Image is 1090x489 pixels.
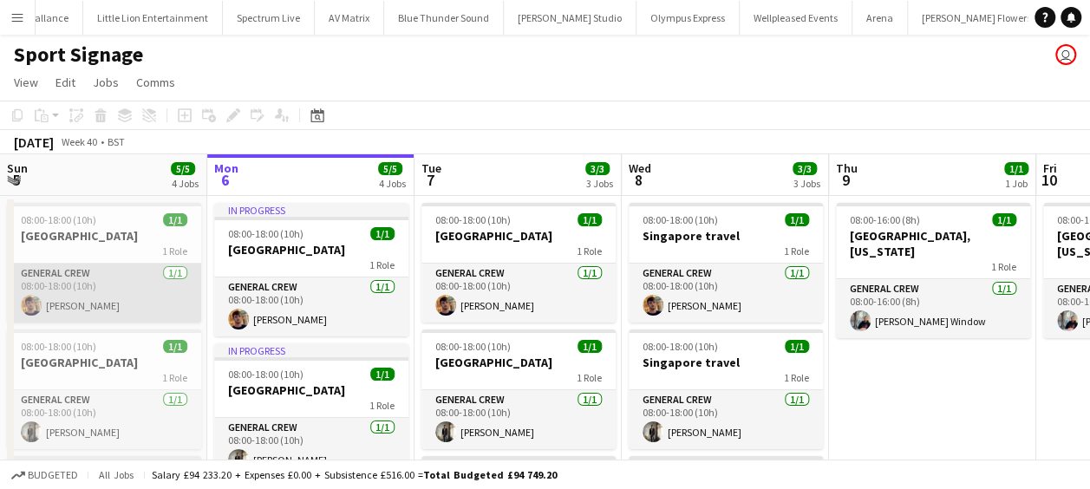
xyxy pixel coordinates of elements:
app-job-card: 08:00-18:00 (10h)1/1[GEOGRAPHIC_DATA]1 RoleGeneral Crew1/108:00-18:00 (10h)[PERSON_NAME] [421,203,616,323]
button: Little Lion Entertainment [83,1,223,35]
div: BST [108,135,125,148]
span: Wed [629,160,651,176]
span: 08:00-18:00 (10h) [435,213,511,226]
span: 3/3 [793,162,817,175]
h3: [GEOGRAPHIC_DATA] [421,228,616,244]
span: Thu [836,160,858,176]
app-card-role: General Crew1/108:00-18:00 (10h)[PERSON_NAME] [7,264,201,323]
app-job-card: 08:00-18:00 (10h)1/1Singapore travel1 RoleGeneral Crew1/108:00-18:00 (10h)[PERSON_NAME] [629,203,823,323]
span: 1/1 [578,213,602,226]
app-card-role: General Crew1/108:00-18:00 (10h)[PERSON_NAME] [421,390,616,449]
span: Budgeted [28,469,78,481]
div: Salary £94 233.20 + Expenses £0.00 + Subsistence £516.00 = [152,468,557,481]
app-card-role: General Crew1/108:00-16:00 (8h)[PERSON_NAME] Window [836,279,1030,338]
app-user-avatar: Dominic Riley [1055,44,1076,65]
span: 7 [419,170,441,190]
button: Blue Thunder Sound [384,1,504,35]
app-job-card: 08:00-18:00 (10h)1/1[GEOGRAPHIC_DATA]1 RoleGeneral Crew1/108:00-18:00 (10h)[PERSON_NAME] [7,329,201,449]
span: 1/1 [370,368,395,381]
button: Evallance [10,1,83,35]
span: 1/1 [1004,162,1028,175]
app-job-card: 08:00-18:00 (10h)1/1Singapore travel1 RoleGeneral Crew1/108:00-18:00 (10h)[PERSON_NAME] [629,329,823,449]
app-job-card: 08:00-18:00 (10h)1/1[GEOGRAPHIC_DATA]1 RoleGeneral Crew1/108:00-18:00 (10h)[PERSON_NAME] [7,203,201,323]
div: [DATE] [14,134,54,151]
span: 9 [833,170,858,190]
div: 4 Jobs [172,177,199,190]
div: 1 Job [1005,177,1028,190]
h3: Singapore travel [629,355,823,370]
span: 1/1 [163,213,187,226]
span: 08:00-18:00 (10h) [643,213,718,226]
span: Edit [55,75,75,90]
h3: [GEOGRAPHIC_DATA], [US_STATE] [836,228,1030,259]
span: 5/5 [378,162,402,175]
span: 8 [626,170,651,190]
span: 1/1 [785,340,809,353]
span: 1 Role [784,244,809,258]
span: 08:00-16:00 (8h) [850,213,920,226]
button: Arena [852,1,908,35]
button: Olympus Express [636,1,740,35]
h3: [GEOGRAPHIC_DATA] [214,382,408,398]
app-job-card: 08:00-16:00 (8h)1/1[GEOGRAPHIC_DATA], [US_STATE]1 RoleGeneral Crew1/108:00-16:00 (8h)[PERSON_NAME... [836,203,1030,338]
span: 1/1 [992,213,1016,226]
app-job-card: In progress08:00-18:00 (10h)1/1[GEOGRAPHIC_DATA]1 RoleGeneral Crew1/108:00-18:00 (10h)[PERSON_NAME] [214,343,408,477]
span: Mon [214,160,238,176]
app-job-card: 08:00-18:00 (10h)1/1[GEOGRAPHIC_DATA]1 RoleGeneral Crew1/108:00-18:00 (10h)[PERSON_NAME] [421,329,616,449]
span: 08:00-18:00 (10h) [228,368,304,381]
app-card-role: General Crew1/108:00-18:00 (10h)[PERSON_NAME] [629,390,823,449]
span: 1 Role [369,258,395,271]
span: 08:00-18:00 (10h) [643,340,718,353]
span: 1/1 [578,340,602,353]
span: Tue [421,160,441,176]
span: 6 [212,170,238,190]
h3: [GEOGRAPHIC_DATA] [7,355,201,370]
a: Comms [129,71,182,94]
span: 3/3 [585,162,610,175]
div: 4 Jobs [379,177,406,190]
h3: [GEOGRAPHIC_DATA] [421,355,616,370]
span: 5/5 [171,162,195,175]
button: [PERSON_NAME] Studio [504,1,636,35]
span: 10 [1041,170,1057,190]
span: Total Budgeted £94 749.20 [423,468,557,481]
span: View [14,75,38,90]
span: 1 Role [162,371,187,384]
button: Spectrum Live [223,1,315,35]
a: View [7,71,45,94]
span: 1/1 [785,213,809,226]
button: Wellpleased Events [740,1,852,35]
app-card-role: General Crew1/108:00-18:00 (10h)[PERSON_NAME] [421,264,616,323]
div: In progress [214,203,408,217]
h3: [GEOGRAPHIC_DATA] [214,242,408,258]
a: Jobs [86,71,126,94]
span: Week 40 [57,135,101,148]
div: 3 Jobs [586,177,613,190]
span: 1 Role [162,244,187,258]
app-job-card: In progress08:00-18:00 (10h)1/1[GEOGRAPHIC_DATA]1 RoleGeneral Crew1/108:00-18:00 (10h)[PERSON_NAME] [214,203,408,336]
span: 1 Role [991,260,1016,273]
span: 1 Role [577,371,602,384]
h1: Sport Signage [14,42,143,68]
app-card-role: General Crew1/108:00-18:00 (10h)[PERSON_NAME] [214,277,408,336]
span: 08:00-18:00 (10h) [435,340,511,353]
span: 08:00-18:00 (10h) [21,340,96,353]
app-card-role: General Crew1/108:00-18:00 (10h)[PERSON_NAME] [7,390,201,449]
span: 1/1 [370,227,395,240]
h3: [GEOGRAPHIC_DATA] [7,228,201,244]
span: Jobs [93,75,119,90]
app-card-role: General Crew1/108:00-18:00 (10h)[PERSON_NAME] [214,418,408,477]
span: 1 Role [577,244,602,258]
span: 08:00-18:00 (10h) [228,227,304,240]
span: 1/1 [163,340,187,353]
app-card-role: General Crew1/108:00-18:00 (10h)[PERSON_NAME] [629,264,823,323]
a: Edit [49,71,82,94]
